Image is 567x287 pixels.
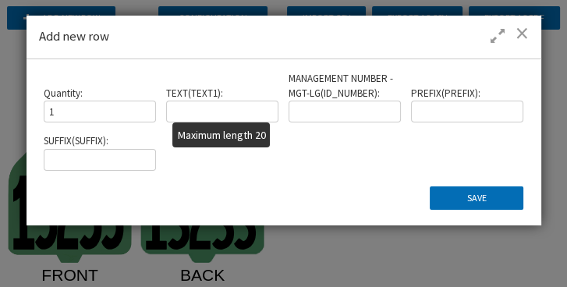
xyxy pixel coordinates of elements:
div: MANAGEMENT NUMBER - MGT-LG ( ID_NUMBER ) : [289,72,401,122]
div: Quantity : [44,87,156,123]
div: Maximum length 20 [172,122,270,147]
button: Save [430,186,523,210]
div: Add new row [27,16,541,59]
div: PREFIX ( PREFIX ) : [411,87,523,123]
div: TEXT ( TEXT1 ) : [166,87,278,123]
div: SUFFIX ( SUFFIX ) : [44,134,156,171]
